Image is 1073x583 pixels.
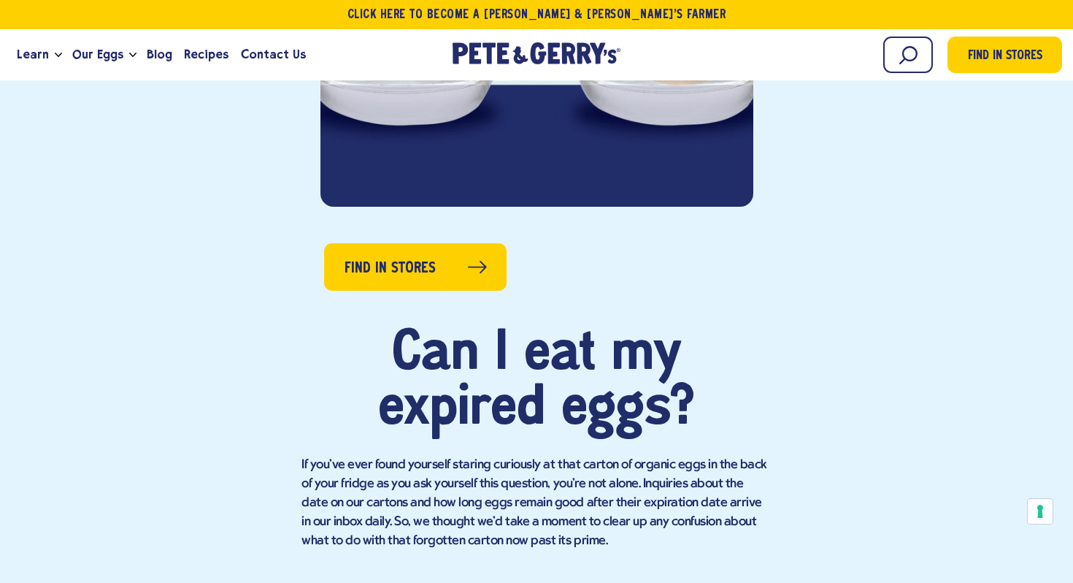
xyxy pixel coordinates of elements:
[968,47,1042,66] span: Find in Stores
[72,45,123,64] span: Our Eggs
[129,53,136,58] button: Open the dropdown menu for Our Eggs
[141,35,178,75] a: Blog
[235,35,312,75] a: Contact Us
[1028,499,1053,524] button: Your consent preferences for tracking technologies
[178,35,234,75] a: Recipes
[11,35,55,75] a: Learn
[301,456,772,551] p: If you’ve ever found yourself staring curiously at that carton of organic eggs in the back of you...
[147,45,172,64] span: Blog
[345,257,436,280] span: Find in Stores
[17,45,49,64] span: Learn
[324,243,507,291] a: Find in Stores
[241,45,306,64] span: Contact Us
[66,35,129,75] a: Our Eggs
[55,53,62,58] button: Open the dropdown menu for Learn
[301,327,772,437] h1: Can I eat my expired eggs?
[184,45,228,64] span: Recipes
[947,37,1062,73] a: Find in Stores
[883,37,933,73] input: Search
